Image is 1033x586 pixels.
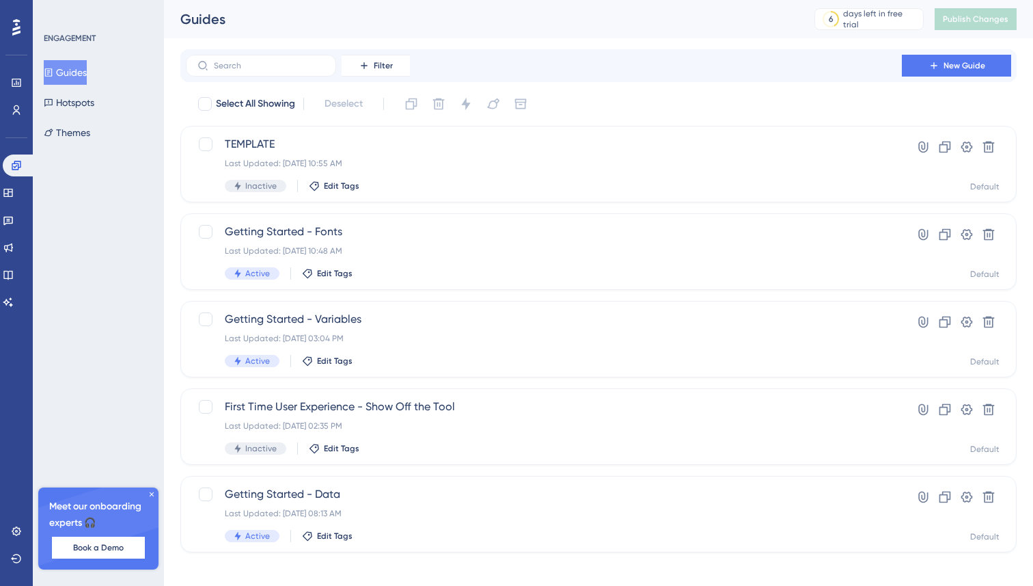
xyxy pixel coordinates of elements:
div: Last Updated: [DATE] 03:04 PM [225,333,863,344]
span: Meet our onboarding experts 🎧 [49,498,148,531]
span: Edit Tags [324,443,359,454]
button: Guides [44,60,87,85]
button: Hotspots [44,90,94,115]
div: Last Updated: [DATE] 10:48 AM [225,245,863,256]
button: Publish Changes [935,8,1017,30]
span: Getting Started - Variables [225,311,863,328]
button: Book a Demo [52,537,145,559]
span: Inactive [245,181,277,191]
span: Edit Tags [317,268,353,279]
button: Edit Tags [302,356,353,367]
span: Edit Tags [324,181,359,191]
span: Inactive [245,443,277,454]
button: Edit Tags [302,531,353,542]
div: 6 [829,14,834,25]
input: Search [214,61,325,70]
div: Default [970,269,1000,280]
button: Edit Tags [309,443,359,454]
div: days left in free trial [843,8,919,30]
span: Book a Demo [73,542,124,553]
div: Last Updated: [DATE] 10:55 AM [225,158,863,169]
button: Deselect [312,92,375,116]
button: New Guide [902,55,1011,77]
span: Edit Tags [317,531,353,542]
span: Publish Changes [943,14,1008,25]
span: Active [245,531,270,542]
button: Themes [44,120,90,145]
span: Active [245,356,270,367]
div: Default [970,444,1000,455]
span: Select All Showing [216,96,295,112]
button: Edit Tags [309,181,359,191]
span: First Time User Experience - Show Off the Tool [225,399,863,415]
span: Active [245,268,270,279]
span: Getting Started - Data [225,486,863,503]
div: Guides [180,10,780,29]
div: Default [970,531,1000,542]
button: Edit Tags [302,268,353,279]
div: Default [970,181,1000,192]
div: Last Updated: [DATE] 02:35 PM [225,421,863,431]
span: Deselect [325,96,363,112]
span: Filter [374,60,393,71]
button: Filter [342,55,410,77]
div: Last Updated: [DATE] 08:13 AM [225,508,863,519]
span: New Guide [944,60,985,71]
span: TEMPLATE [225,136,863,152]
span: Getting Started - Fonts [225,224,863,240]
span: Edit Tags [317,356,353,367]
div: Default [970,356,1000,367]
div: ENGAGEMENT [44,33,96,44]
